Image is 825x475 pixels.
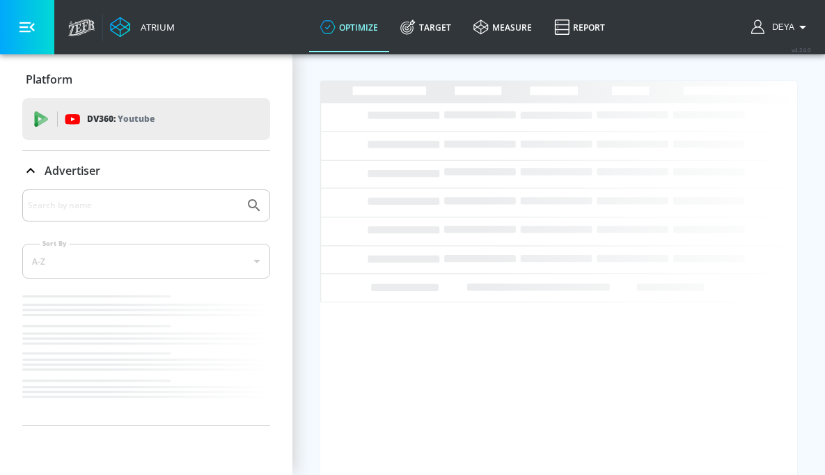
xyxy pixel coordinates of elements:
[26,72,72,87] p: Platform
[40,239,70,248] label: Sort By
[22,151,270,190] div: Advertiser
[22,244,270,279] div: A-Z
[22,290,270,425] nav: list of Advertiser
[28,196,239,215] input: Search by name
[309,2,389,52] a: optimize
[135,21,175,33] div: Atrium
[118,111,155,126] p: Youtube
[45,163,100,178] p: Advertiser
[792,46,811,54] span: v 4.24.0
[110,17,175,38] a: Atrium
[22,98,270,140] div: DV360: Youtube
[22,189,270,425] div: Advertiser
[87,111,155,127] p: DV360:
[389,2,462,52] a: Target
[543,2,616,52] a: Report
[22,60,270,99] div: Platform
[767,22,794,32] span: login as: deya.mansell@zefr.com
[751,19,811,36] button: Deya
[462,2,543,52] a: measure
